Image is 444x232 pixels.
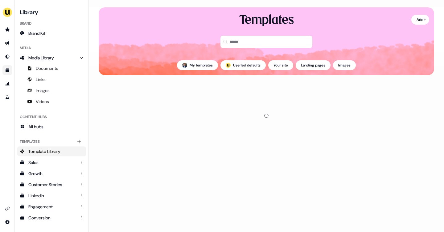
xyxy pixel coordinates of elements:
a: Go to attribution [2,79,12,89]
span: Brand Kit [28,30,45,36]
a: Go to experiments [2,92,12,102]
div: Linkedin [28,193,76,199]
a: Conversion [17,213,86,223]
button: Add [411,15,429,25]
span: Videos [36,98,49,105]
div: Templates [239,12,294,28]
a: Go to outbound experience [2,38,12,48]
div: Templates [17,137,86,146]
span: All hubs [28,124,43,130]
a: Media Library [17,53,86,63]
a: Customer Stories [17,180,86,190]
span: Documents [36,65,58,71]
span: Links [36,76,46,82]
div: Media [17,43,86,53]
button: Your site [268,60,293,70]
a: Videos [17,97,86,106]
span: Media Library [28,55,54,61]
a: Documents [17,63,86,73]
img: Yann [182,63,187,68]
a: Go to integrations [2,204,12,214]
div: ; [226,63,231,68]
div: Growth [28,170,76,177]
a: Engagement [17,202,86,212]
div: Sales [28,159,76,166]
button: userled logo;Userled defaults [220,60,266,70]
a: All hubs [17,122,86,132]
div: Conversion [28,215,76,221]
img: userled logo [226,63,231,68]
a: Template Library [17,146,86,156]
a: Linkedin [17,191,86,201]
h3: Library [17,7,86,16]
div: Customer Stories [28,182,76,188]
span: Images [36,87,50,94]
div: Brand [17,18,86,28]
div: Engagement [28,204,76,210]
div: Content Hubs [17,112,86,122]
button: My templates [177,60,218,70]
a: Go to prospects [2,25,12,34]
a: Images [17,86,86,95]
button: Landing pages [296,60,331,70]
a: Brand Kit [17,28,86,38]
a: Go to Inbound [2,52,12,62]
span: Template Library [28,148,60,154]
a: Links [17,74,86,84]
a: Growth [17,169,86,178]
a: Go to integrations [2,217,12,227]
a: Go to templates [2,65,12,75]
a: Sales [17,158,86,167]
button: Images [333,60,356,70]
